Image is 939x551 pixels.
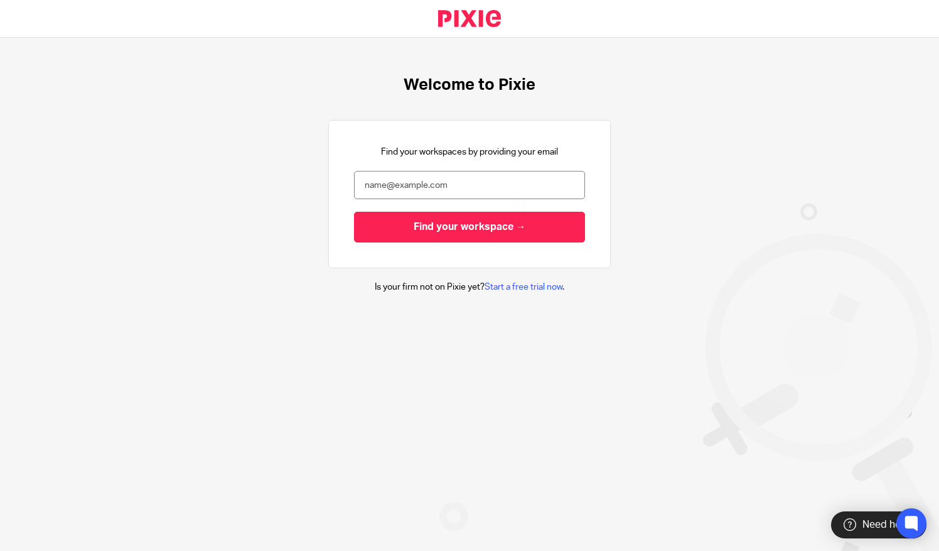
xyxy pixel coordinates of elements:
[485,283,562,292] a: Start a free trial now
[404,75,535,95] h1: Welcome to Pixie
[831,511,926,538] div: Need help?
[381,146,558,158] p: Find your workspaces by providing your email
[354,212,585,243] input: Find your workspace →
[354,171,585,199] input: name@example.com
[375,281,564,293] p: Is your firm not on Pixie yet? .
